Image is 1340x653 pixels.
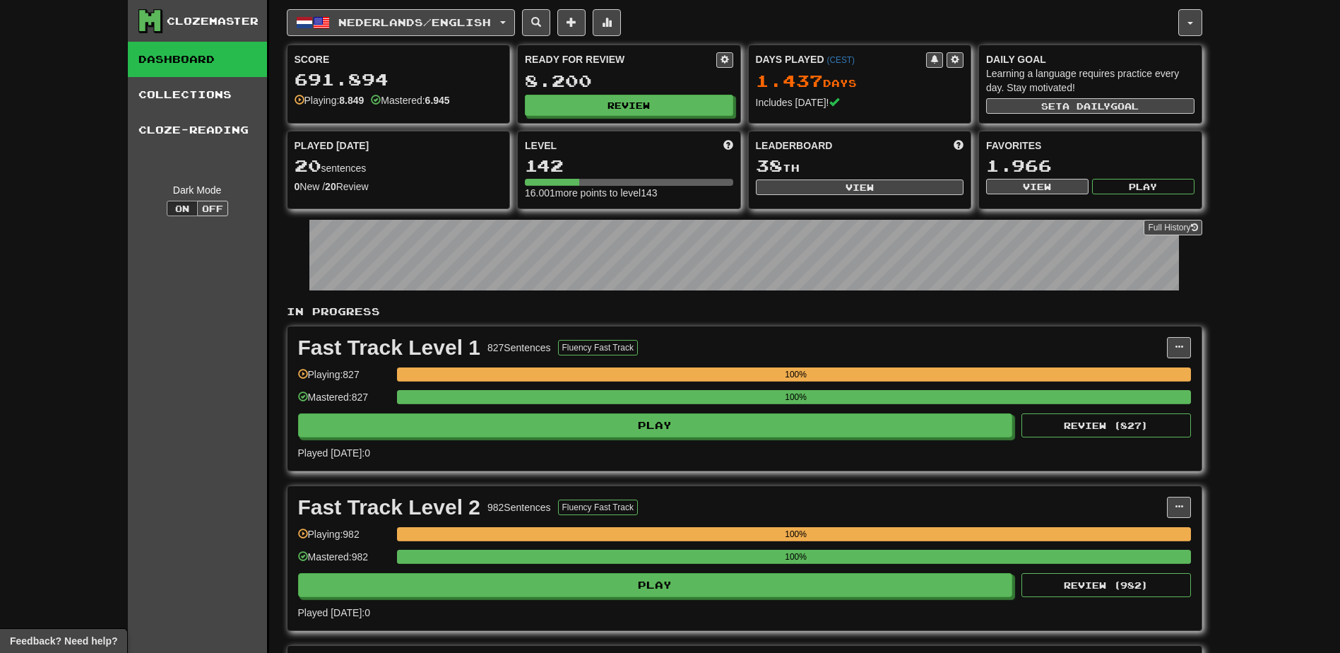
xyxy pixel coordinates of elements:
[986,98,1194,114] button: Seta dailygoal
[487,500,551,514] div: 982 Sentences
[371,93,449,107] div: Mastered:
[401,550,1191,564] div: 100%
[295,181,300,192] strong: 0
[557,9,586,36] button: Add sentence to collection
[128,77,267,112] a: Collections
[522,9,550,36] button: Search sentences
[295,52,503,66] div: Score
[167,14,259,28] div: Clozemaster
[298,527,390,551] div: Playing: 982
[298,550,390,573] div: Mastered: 982
[525,186,733,200] div: 16.001 more points to level 143
[986,52,1194,66] div: Daily Goal
[338,16,491,28] span: Nederlands / English
[525,139,557,153] span: Level
[1144,220,1202,235] a: Full History
[295,157,503,175] div: sentences
[339,95,364,106] strong: 8.849
[167,201,198,216] button: On
[756,180,964,195] button: View
[756,71,823,90] span: 1.437
[298,367,390,391] div: Playing: 827
[298,413,1013,437] button: Play
[295,180,503,194] div: New / Review
[986,157,1194,175] div: 1.966
[401,390,1191,404] div: 100%
[1092,179,1194,194] button: Play
[298,573,1013,597] button: Play
[325,181,336,192] strong: 20
[723,139,733,153] span: Score more points to level up
[401,367,1191,382] div: 100%
[826,55,855,65] a: (CEST)
[128,42,267,77] a: Dashboard
[525,72,733,90] div: 8.200
[10,634,117,648] span: Open feedback widget
[986,66,1194,95] div: Learning a language requires practice every day. Stay motivated!
[401,527,1191,541] div: 100%
[986,139,1194,153] div: Favorites
[558,500,638,515] button: Fluency Fast Track
[1021,413,1191,437] button: Review (827)
[525,95,733,116] button: Review
[756,157,964,175] div: th
[298,497,481,518] div: Fast Track Level 2
[287,305,1202,319] p: In Progress
[593,9,621,36] button: More stats
[756,139,833,153] span: Leaderboard
[295,71,503,88] div: 691.894
[295,93,364,107] div: Playing:
[128,112,267,148] a: Cloze-Reading
[756,52,927,66] div: Days Played
[1021,573,1191,597] button: Review (982)
[954,139,964,153] span: This week in points, UTC
[1062,101,1110,111] span: a daily
[298,390,390,413] div: Mastered: 827
[197,201,228,216] button: Off
[525,157,733,175] div: 142
[986,179,1089,194] button: View
[298,607,370,618] span: Played [DATE]: 0
[756,155,783,175] span: 38
[558,340,638,355] button: Fluency Fast Track
[756,72,964,90] div: Day s
[425,95,450,106] strong: 6.945
[295,139,369,153] span: Played [DATE]
[487,341,551,355] div: 827 Sentences
[287,9,515,36] button: Nederlands/English
[525,52,716,66] div: Ready for Review
[298,337,481,358] div: Fast Track Level 1
[756,95,964,110] div: Includes [DATE]!
[298,447,370,459] span: Played [DATE]: 0
[138,183,256,197] div: Dark Mode
[295,155,321,175] span: 20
